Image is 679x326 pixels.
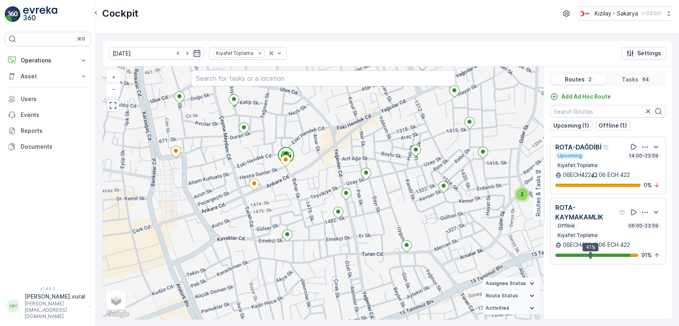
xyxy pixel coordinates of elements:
[5,68,91,84] button: Asset
[557,223,576,229] p: Offline
[599,122,627,130] p: Offline (1)
[628,223,659,229] p: 06:00-23:59
[550,121,592,130] button: Upcoming (1)
[486,280,526,287] span: Assignee Status
[5,293,91,320] button: HH[PERSON_NAME].vural[PERSON_NAME][EMAIL_ADDRESS][DOMAIN_NAME]
[107,291,125,309] a: Layers
[105,309,131,319] a: Open this area in Google Maps (opens a new window)
[7,300,19,312] div: HH
[482,302,539,314] summary: Activities
[578,9,591,18] img: k%C4%B1z%C4%B1lay_DTAvauz.png
[5,6,21,22] img: logo
[23,6,57,22] img: logo_light-DOdMpM7g.png
[486,293,518,299] span: Route Status
[641,251,652,259] p: 91 %
[555,142,601,152] p: ROTA-DAĞDİBİ
[214,49,255,57] div: Kıyafet Toplama
[595,10,638,17] p: Kızılay - Sakarya
[21,56,75,64] p: Operations
[5,139,91,155] a: Documents
[619,209,626,215] div: Help Tooltip Icon
[5,52,91,68] button: Operations
[621,47,666,60] button: Settings
[557,153,583,159] p: Upcoming
[482,277,539,290] summary: Assignee Status
[25,301,85,320] p: [PERSON_NAME][EMAIL_ADDRESS][DOMAIN_NAME]
[637,49,661,57] p: Settings
[21,111,88,119] p: Events
[112,85,116,92] span: −
[550,93,611,101] a: Add Ad Hoc Route
[628,153,659,159] p: 14:00-23:59
[622,76,638,83] p: Tasks
[102,7,138,20] p: Cockpit
[557,232,598,239] p: Kıyafet Toplama
[21,95,88,103] p: Users
[603,144,609,150] div: Help Tooltip Icon
[582,243,598,252] div: 41%
[77,36,85,42] p: ⌘B
[5,91,91,107] a: Users
[557,162,598,169] p: Kıyafet Toplama
[514,186,530,202] div: 2
[5,286,91,291] span: v 1.48.0
[105,309,131,319] img: Google
[642,76,650,83] p: 64
[553,122,589,130] p: Upcoming (1)
[107,71,119,83] a: Zoom In
[486,305,509,311] span: Activities
[563,171,591,179] p: 06ECH422
[521,191,523,197] span: 2
[5,107,91,123] a: Events
[191,70,455,86] input: Search for tasks or a location
[5,123,91,139] a: Reports
[599,241,630,249] p: 06 ECH 422
[255,50,264,56] div: Remove Kıyafet Toplama
[564,76,584,83] p: Routes
[21,143,88,151] p: Documents
[534,176,542,217] p: Routes & Tasks
[107,83,119,95] a: Zoom Out
[25,293,85,301] p: [PERSON_NAME].vural
[641,10,661,17] p: ( +03:00 )
[578,6,673,21] button: Kızılay - Sakarya(+03:00)
[482,290,539,302] summary: Route Status
[109,47,204,60] input: dd/mm/yyyy
[588,76,592,83] p: 2
[21,72,75,80] p: Asset
[112,74,115,80] span: +
[563,241,591,249] p: 06ECH422
[644,181,652,189] p: 0 %
[555,203,618,222] p: ROTA-KAYMAKAMLIK
[550,105,666,118] input: Search Routes
[599,171,630,179] p: 06 ECH 422
[595,121,630,130] button: Offline (1)
[561,93,611,101] p: Add Ad Hoc Route
[21,127,88,135] p: Reports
